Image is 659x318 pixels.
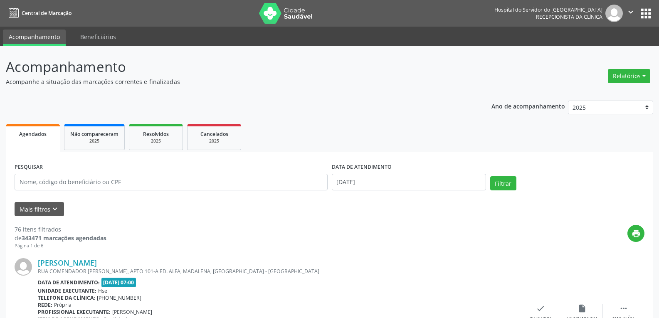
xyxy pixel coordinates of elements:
div: 76 itens filtrados [15,225,106,234]
div: 2025 [193,138,235,144]
label: PESQUISAR [15,161,43,174]
button:  [623,5,639,22]
i: print [632,229,641,238]
div: Página 1 de 6 [15,242,106,249]
span: Cancelados [200,131,228,138]
p: Acompanhe a situação das marcações correntes e finalizadas [6,77,459,86]
a: Beneficiários [74,30,122,44]
p: Acompanhamento [6,57,459,77]
b: Rede: [38,301,52,308]
div: 2025 [70,138,118,144]
a: Central de Marcação [6,6,72,20]
span: Agendados [19,131,47,138]
div: de [15,234,106,242]
div: Hospital do Servidor do [GEOGRAPHIC_DATA] [494,6,602,13]
img: img [605,5,623,22]
i: check [536,304,545,313]
input: Selecione um intervalo [332,174,486,190]
label: DATA DE ATENDIMENTO [332,161,392,174]
i: keyboard_arrow_down [50,205,59,214]
div: RUA COMENDADOR [PERSON_NAME], APTO 101-A ED. ALFA, MADALENA, [GEOGRAPHIC_DATA] - [GEOGRAPHIC_DATA] [38,268,520,275]
i: insert_drive_file [578,304,587,313]
span: Própria [54,301,72,308]
span: [PERSON_NAME] [112,308,152,316]
a: Acompanhamento [3,30,66,46]
button: Mais filtroskeyboard_arrow_down [15,202,64,217]
strong: 343471 marcações agendadas [22,234,106,242]
span: [PHONE_NUMBER] [97,294,141,301]
button: Filtrar [490,176,516,190]
span: [DATE] 07:00 [101,278,136,287]
a: [PERSON_NAME] [38,258,97,267]
b: Unidade executante: [38,287,96,294]
span: Recepcionista da clínica [536,13,602,20]
i:  [619,304,628,313]
b: Profissional executante: [38,308,111,316]
i:  [626,7,635,17]
button: apps [639,6,653,21]
span: Central de Marcação [22,10,72,17]
span: Hse [98,287,107,294]
b: Data de atendimento: [38,279,100,286]
p: Ano de acompanhamento [491,101,565,111]
button: print [627,225,644,242]
span: Resolvidos [143,131,169,138]
button: Relatórios [608,69,650,83]
img: img [15,258,32,276]
div: 2025 [135,138,177,144]
b: Telefone da clínica: [38,294,95,301]
input: Nome, código do beneficiário ou CPF [15,174,328,190]
span: Não compareceram [70,131,118,138]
